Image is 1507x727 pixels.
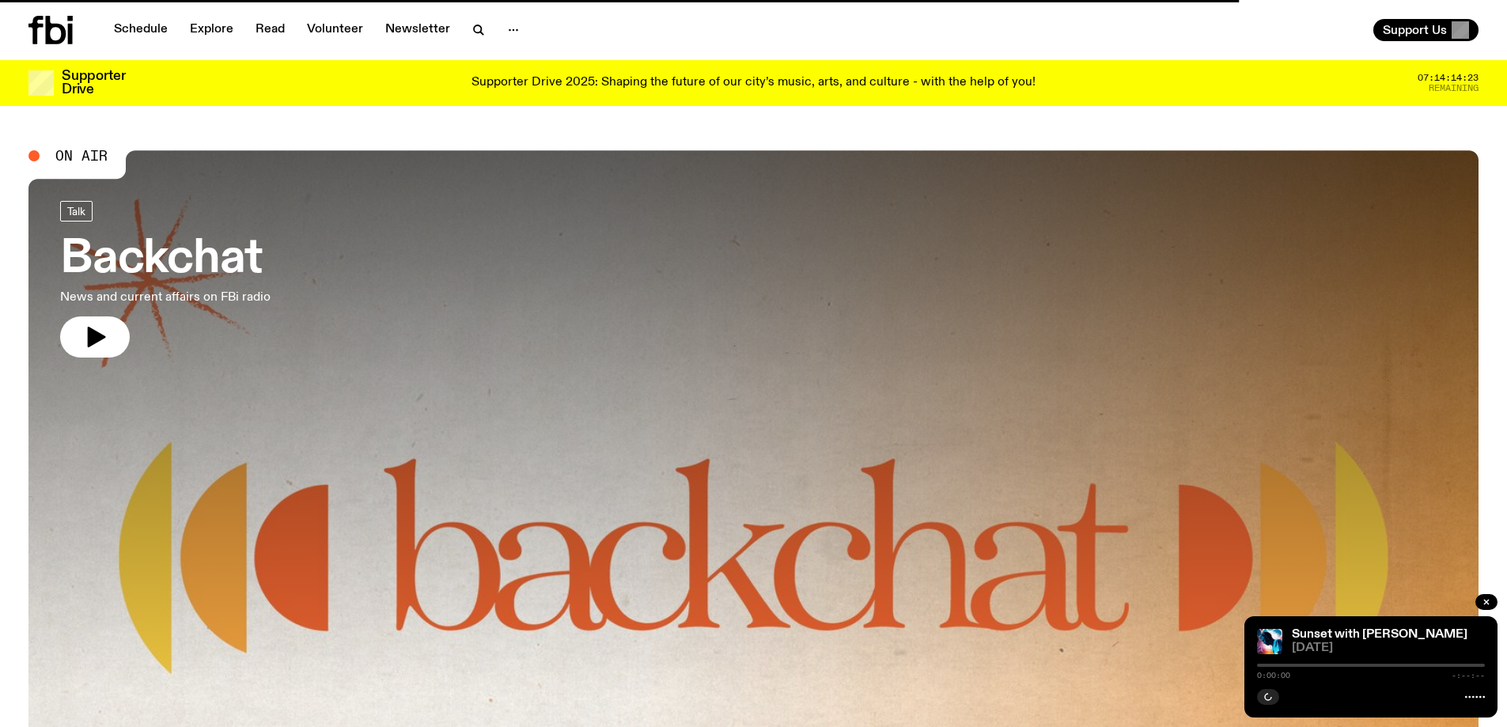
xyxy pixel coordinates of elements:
[1429,84,1479,93] span: Remaining
[1418,74,1479,82] span: 07:14:14:23
[471,76,1036,90] p: Supporter Drive 2025: Shaping the future of our city’s music, arts, and culture - with the help o...
[62,70,125,97] h3: Supporter Drive
[1292,628,1467,641] a: Sunset with [PERSON_NAME]
[67,205,85,217] span: Talk
[1257,672,1290,680] span: 0:00:00
[1292,642,1485,654] span: [DATE]
[297,19,373,41] a: Volunteer
[1452,672,1485,680] span: -:--:--
[60,201,271,358] a: BackchatNews and current affairs on FBi radio
[1383,23,1447,37] span: Support Us
[1373,19,1479,41] button: Support Us
[180,19,243,41] a: Explore
[60,288,271,307] p: News and current affairs on FBi radio
[60,201,93,222] a: Talk
[1257,629,1282,654] img: Simon Caldwell stands side on, looking downwards. He has headphones on. Behind him is a brightly ...
[55,149,108,163] span: On Air
[60,237,271,282] h3: Backchat
[246,19,294,41] a: Read
[376,19,460,41] a: Newsletter
[104,19,177,41] a: Schedule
